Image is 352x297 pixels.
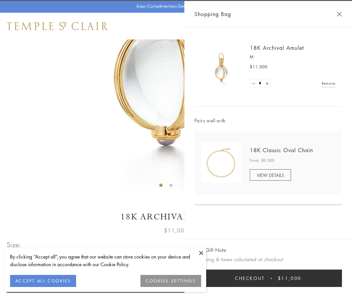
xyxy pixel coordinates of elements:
[194,246,226,254] button: Add Gift Note
[194,270,342,287] button: Checkout $11,000
[250,54,335,60] p: M
[201,47,241,87] img: 18K Archival Amulet
[194,255,342,264] p: Shipping & taxes calculated at checkout
[7,211,345,223] h1: 18K Archival Amulet
[136,3,213,10] p: Enjoy Complimentary Delivery & Returns
[201,143,241,183] img: N88865-OV18
[250,146,313,154] a: 18K Classic Oval Chain
[250,79,257,88] a: Set quantity to 0
[194,10,231,18] span: Shopping Bag
[164,226,188,235] span: $11,000
[140,275,201,287] button: COOKIES SETTINGS
[337,12,342,17] button: Close Shopping Bag
[7,22,108,30] img: Temple St. Clair
[10,253,201,268] div: By clicking “Accept all”, you agree that our website can store cookies on your device and disclos...
[194,117,342,124] span: Pairs well with
[322,80,335,87] a: Remove
[7,239,21,250] span: Size:
[263,79,270,88] a: Set quantity to 2
[250,44,304,52] a: 18K Archival Amulet
[10,275,76,287] button: ACCEPT ALL COOKIES
[250,64,268,70] span: $11,000
[257,172,284,178] span: VIEW DETAILS
[235,275,265,282] span: Checkout
[250,169,291,181] a: VIEW DETAILS
[278,275,301,282] span: $11,000
[250,157,274,164] span: From: $9,000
